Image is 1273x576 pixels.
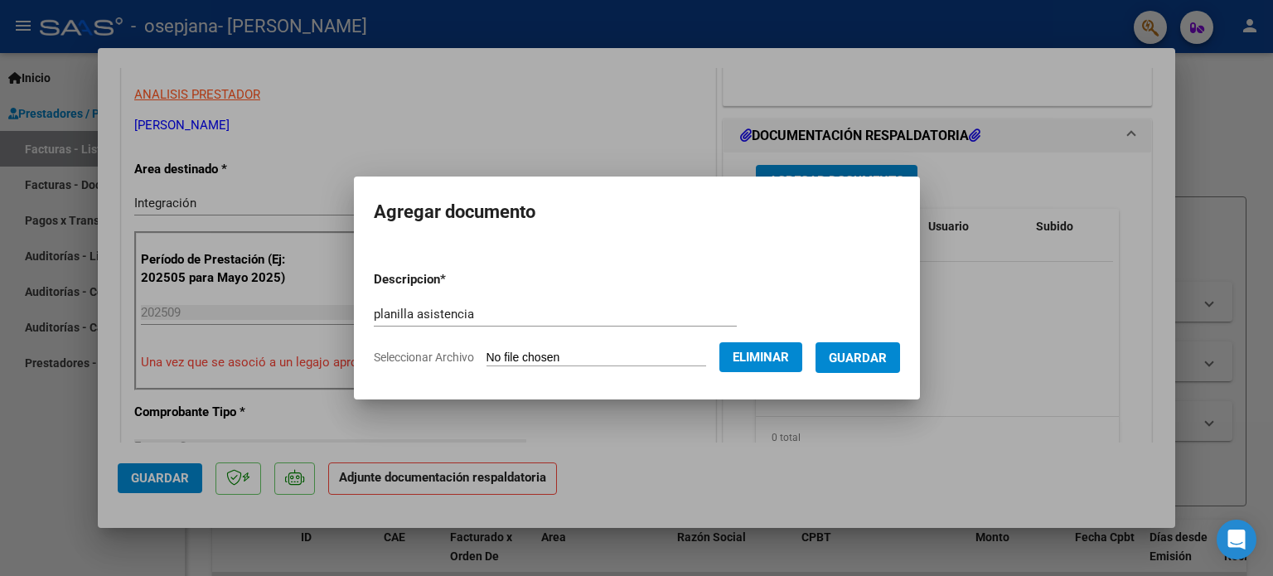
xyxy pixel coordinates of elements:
[719,342,802,372] button: Eliminar
[374,270,532,289] p: Descripcion
[733,350,789,365] span: Eliminar
[374,196,900,228] h2: Agregar documento
[829,351,887,365] span: Guardar
[374,351,474,364] span: Seleccionar Archivo
[816,342,900,373] button: Guardar
[1217,520,1256,559] div: Open Intercom Messenger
